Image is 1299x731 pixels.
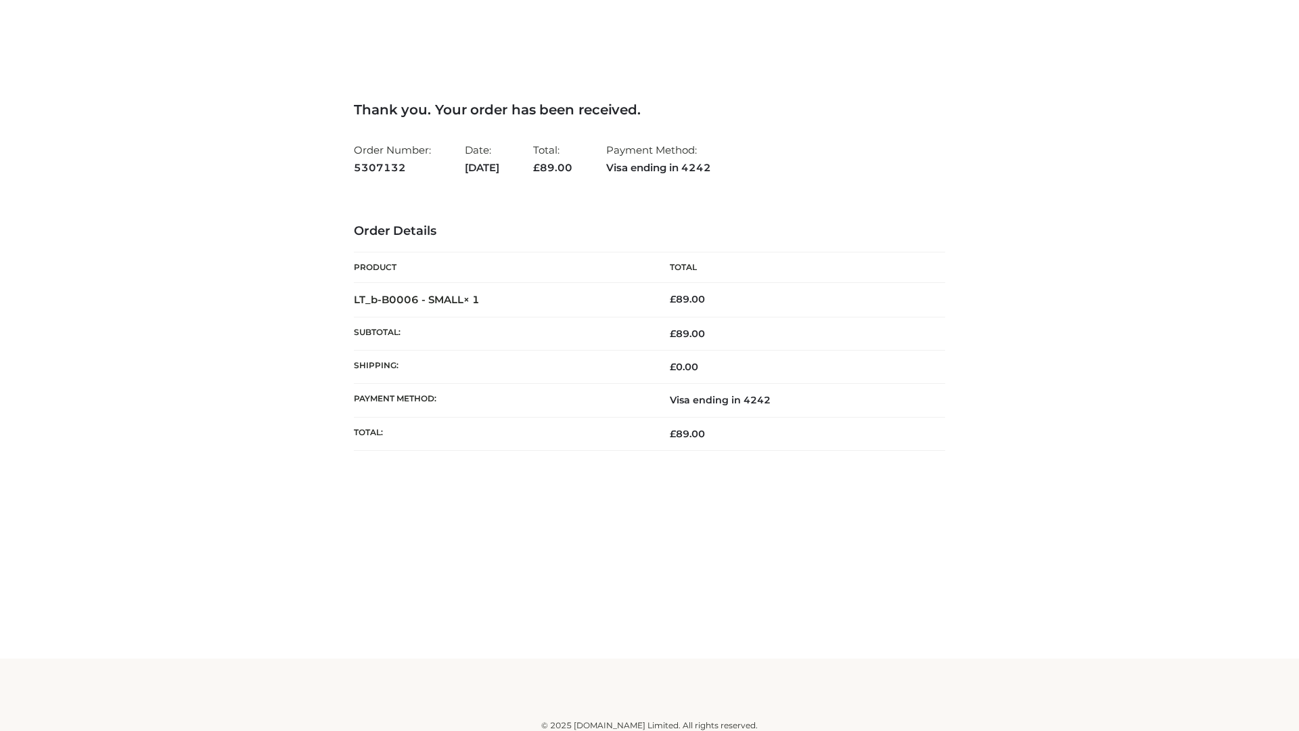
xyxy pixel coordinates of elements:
span: £ [670,328,676,340]
th: Product [354,252,649,283]
strong: Visa ending in 4242 [606,159,711,177]
th: Payment method: [354,384,649,417]
th: Subtotal: [354,317,649,350]
span: 89.00 [533,161,572,174]
li: Total: [533,138,572,179]
strong: 5307132 [354,159,431,177]
span: 89.00 [670,428,705,440]
li: Order Number: [354,138,431,179]
strong: [DATE] [465,159,499,177]
h3: Order Details [354,224,945,239]
bdi: 89.00 [670,293,705,305]
th: Shipping: [354,351,649,384]
span: £ [670,293,676,305]
bdi: 0.00 [670,361,698,373]
strong: LT_b-B0006 - SMALL [354,293,480,306]
td: Visa ending in 4242 [649,384,945,417]
h3: Thank you. Your order has been received. [354,102,945,118]
span: £ [670,428,676,440]
li: Date: [465,138,499,179]
li: Payment Method: [606,138,711,179]
th: Total [649,252,945,283]
span: 89.00 [670,328,705,340]
span: £ [670,361,676,373]
strong: × 1 [463,293,480,306]
th: Total: [354,417,649,450]
span: £ [533,161,540,174]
